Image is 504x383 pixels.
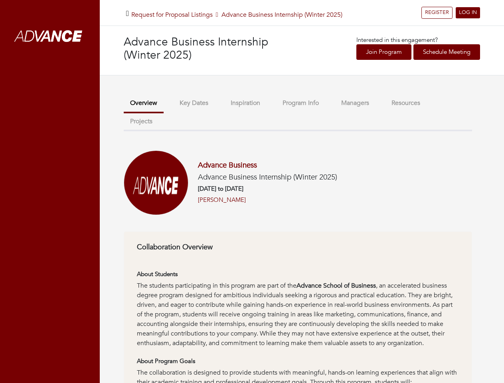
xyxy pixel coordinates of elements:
[413,44,480,60] a: Schedule Meeting
[131,11,342,19] h5: Advance Business Internship (Winter 2025)
[198,195,246,205] a: [PERSON_NAME]
[198,160,257,170] a: Advance Business
[173,95,215,112] button: Key Dates
[137,357,459,365] h6: About Program Goals
[456,7,480,18] a: LOG IN
[385,95,427,112] button: Resources
[356,36,480,45] p: Interested in this engagement?
[124,113,159,130] button: Projects
[198,185,337,192] h6: [DATE] to [DATE]
[137,281,459,348] div: The students participating in this program are part of the , an accelerated business degree progr...
[224,95,267,112] button: Inspiration
[124,95,164,113] button: Overview
[124,150,188,215] img: Screenshot%202025-01-03%20at%2011.33.57%E2%80%AFAM.png
[421,7,453,19] a: REGISTER
[124,36,302,62] h3: Advance Business Internship (Winter 2025)
[131,10,213,19] a: Request for Proposal Listings
[198,173,337,182] h5: Advance Business Internship (Winter 2025)
[137,243,459,252] h6: Collaboration Overview
[276,95,325,112] button: Program Info
[296,281,376,290] strong: Advance School of Business
[137,270,459,278] h6: About Students
[8,14,92,60] img: whiteAdvanceLogo.png
[356,44,411,60] a: Join Program
[335,95,376,112] button: Managers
